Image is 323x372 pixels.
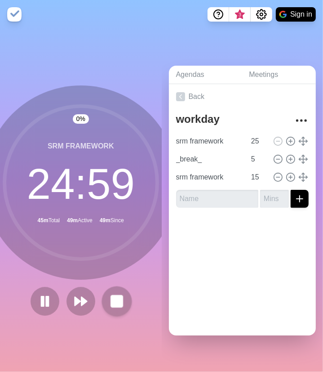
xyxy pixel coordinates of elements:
[229,7,251,22] button: What’s new
[292,112,310,130] button: More
[7,7,22,22] img: timeblocks logo
[169,66,242,84] a: Agendas
[260,190,289,208] input: Mins
[169,84,316,109] a: Back
[248,150,269,168] input: Mins
[236,11,243,18] span: 3
[251,7,272,22] button: Settings
[173,150,246,168] input: Name
[173,132,246,150] input: Name
[176,190,259,208] input: Name
[173,168,246,186] input: Name
[276,7,316,22] button: Sign in
[248,168,269,186] input: Mins
[279,11,287,18] img: google logo
[208,7,229,22] button: Help
[242,66,316,84] a: Meetings
[248,132,269,150] input: Mins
